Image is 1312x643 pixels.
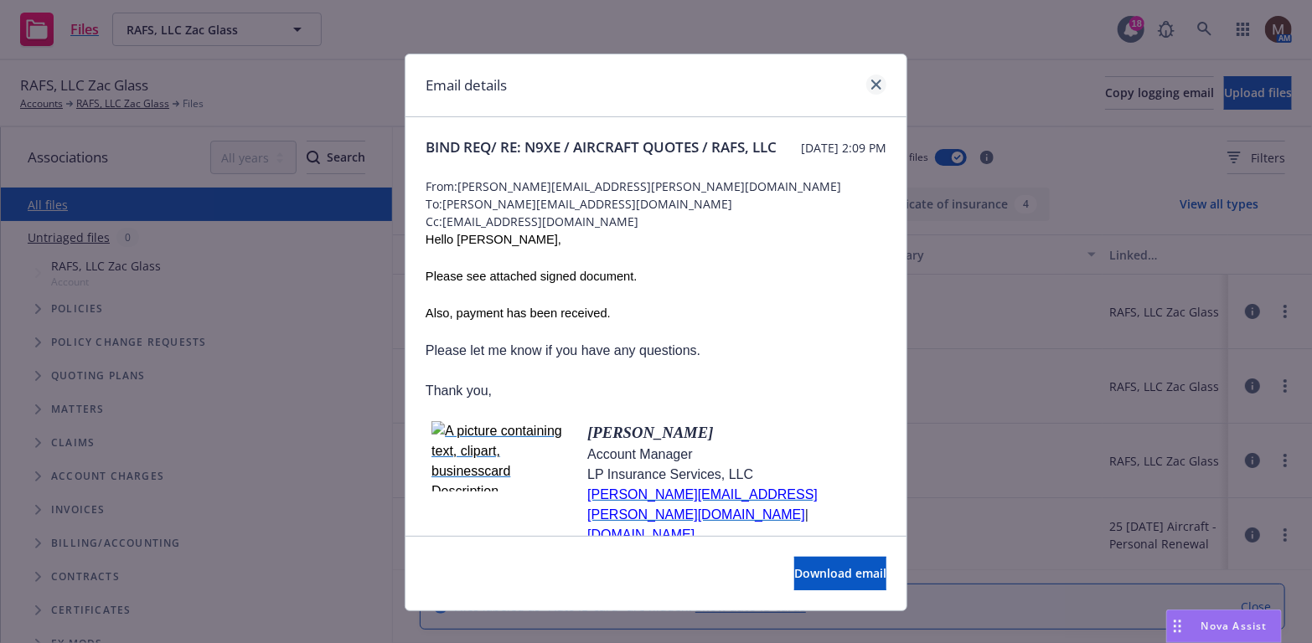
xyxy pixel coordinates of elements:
[426,306,611,320] span: Also, payment has been received.
[587,487,818,522] a: [PERSON_NAME][EMAIL_ADDRESS][PERSON_NAME][DOMAIN_NAME]
[426,233,561,246] span: Hello [PERSON_NAME],
[794,565,886,581] span: Download email
[801,139,886,157] span: [DATE] 2:09 PM
[426,270,638,283] span: Please see attached signed document.
[587,467,753,481] span: LP Insurance Services, LLC
[1201,619,1268,633] span: Nova Assist
[1166,610,1282,643] button: Nova Assist
[426,195,886,213] span: To: [PERSON_NAME][EMAIL_ADDRESS][DOMAIN_NAME]
[794,557,886,590] button: Download email
[587,424,713,441] span: [PERSON_NAME]
[426,213,886,230] span: Cc: [EMAIL_ADDRESS][DOMAIN_NAME]
[866,75,886,95] a: close
[426,383,492,398] span: Thank you,
[587,447,692,461] span: Account Manager
[431,421,569,491] img: A picture containing text, clipart, businesscard Description automatically generated
[426,177,886,195] span: From: [PERSON_NAME][EMAIL_ADDRESS][PERSON_NAME][DOMAIN_NAME]
[1167,610,1188,642] div: Drag to move
[426,137,777,157] span: BIND REQ/ RE: N9XE / AIRCRAFT QUOTES / RAFS, LLC
[431,421,576,491] a: A picture containing text, clipart, businesscard Description automatically generated
[587,487,818,562] span: | [STREET_ADDRESS]
[426,75,507,96] h1: Email details
[426,343,700,358] span: Please let me know if you have any questions.
[587,527,695,542] a: [DOMAIN_NAME]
